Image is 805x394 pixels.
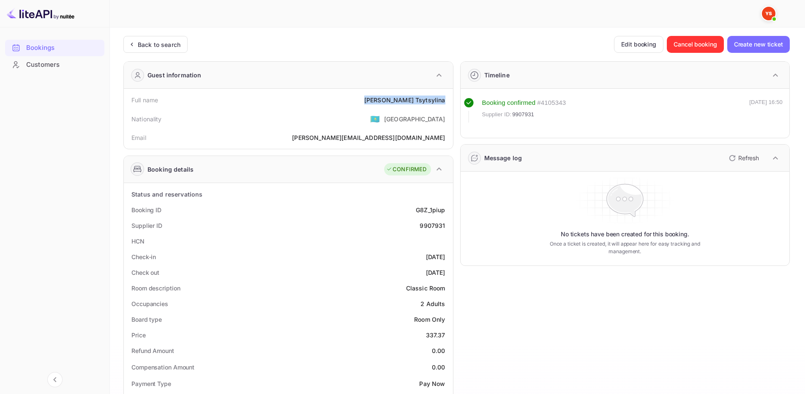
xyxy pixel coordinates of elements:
[26,60,100,70] div: Customers
[432,363,445,372] div: 0.00
[131,331,146,339] div: Price
[426,252,445,261] div: [DATE]
[138,40,180,49] div: Back to search
[131,346,174,355] div: Refund Amount
[561,230,689,238] p: No tickets have been created for this booking.
[426,331,445,339] div: 337.37
[131,96,158,104] div: Full name
[131,379,171,388] div: Payment Type
[738,153,759,162] p: Refresh
[131,205,161,214] div: Booking ID
[667,36,724,53] button: Cancel booking
[364,96,445,104] div: [PERSON_NAME] Tsytsylina
[26,43,100,53] div: Bookings
[536,240,713,255] p: Once a ticket is created, it will appear here for easy tracking and management.
[292,133,445,142] div: [PERSON_NAME][EMAIL_ADDRESS][DOMAIN_NAME]
[131,268,159,277] div: Check out
[5,57,104,72] a: Customers
[131,284,180,293] div: Room description
[419,379,445,388] div: Pay Now
[426,268,445,277] div: [DATE]
[5,40,104,55] a: Bookings
[370,111,380,126] span: United States
[5,40,104,56] div: Bookings
[484,153,522,162] div: Message log
[512,110,534,119] span: 9907931
[727,36,790,53] button: Create new ticket
[131,133,146,142] div: Email
[432,346,445,355] div: 0.00
[131,299,168,308] div: Occupancies
[724,151,762,165] button: Refresh
[749,98,783,123] div: [DATE] 16:50
[416,205,445,214] div: G8Z_1piup
[131,221,162,230] div: Supplier ID
[147,71,202,79] div: Guest information
[7,7,74,20] img: LiteAPI logo
[406,284,445,293] div: Classic Room
[5,57,104,73] div: Customers
[484,71,510,79] div: Timeline
[131,190,202,199] div: Status and reservations
[482,110,512,119] span: Supplier ID:
[384,115,445,123] div: [GEOGRAPHIC_DATA]
[420,221,445,230] div: 9907931
[131,363,194,372] div: Compensation Amount
[131,315,162,324] div: Board type
[131,237,145,246] div: HCN
[614,36,663,53] button: Edit booking
[131,115,162,123] div: Nationality
[147,165,194,174] div: Booking details
[537,98,566,108] div: # 4105343
[420,299,445,308] div: 2 Adults
[47,372,63,387] button: Collapse navigation
[414,315,445,324] div: Room Only
[762,7,775,20] img: Yandex Support
[482,98,536,108] div: Booking confirmed
[131,252,156,261] div: Check-in
[386,165,426,174] div: CONFIRMED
